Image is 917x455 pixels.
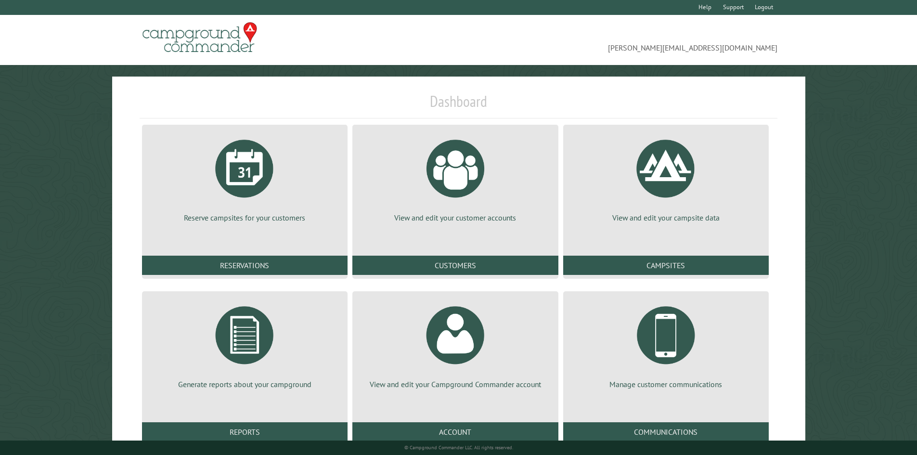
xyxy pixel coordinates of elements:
[575,212,757,223] p: View and edit your campsite data
[404,444,513,451] small: © Campground Commander LLC. All rights reserved.
[575,132,757,223] a: View and edit your campsite data
[154,212,336,223] p: Reserve campsites for your customers
[352,256,558,275] a: Customers
[575,379,757,390] p: Manage customer communications
[563,422,769,442] a: Communications
[154,132,336,223] a: Reserve campsites for your customers
[364,299,546,390] a: View and edit your Campground Commander account
[154,379,336,390] p: Generate reports about your campground
[140,19,260,56] img: Campground Commander
[154,299,336,390] a: Generate reports about your campground
[142,256,348,275] a: Reservations
[459,26,778,53] span: [PERSON_NAME][EMAIL_ADDRESS][DOMAIN_NAME]
[142,422,348,442] a: Reports
[364,212,546,223] p: View and edit your customer accounts
[575,299,757,390] a: Manage customer communications
[364,379,546,390] p: View and edit your Campground Commander account
[563,256,769,275] a: Campsites
[352,422,558,442] a: Account
[364,132,546,223] a: View and edit your customer accounts
[140,92,778,118] h1: Dashboard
